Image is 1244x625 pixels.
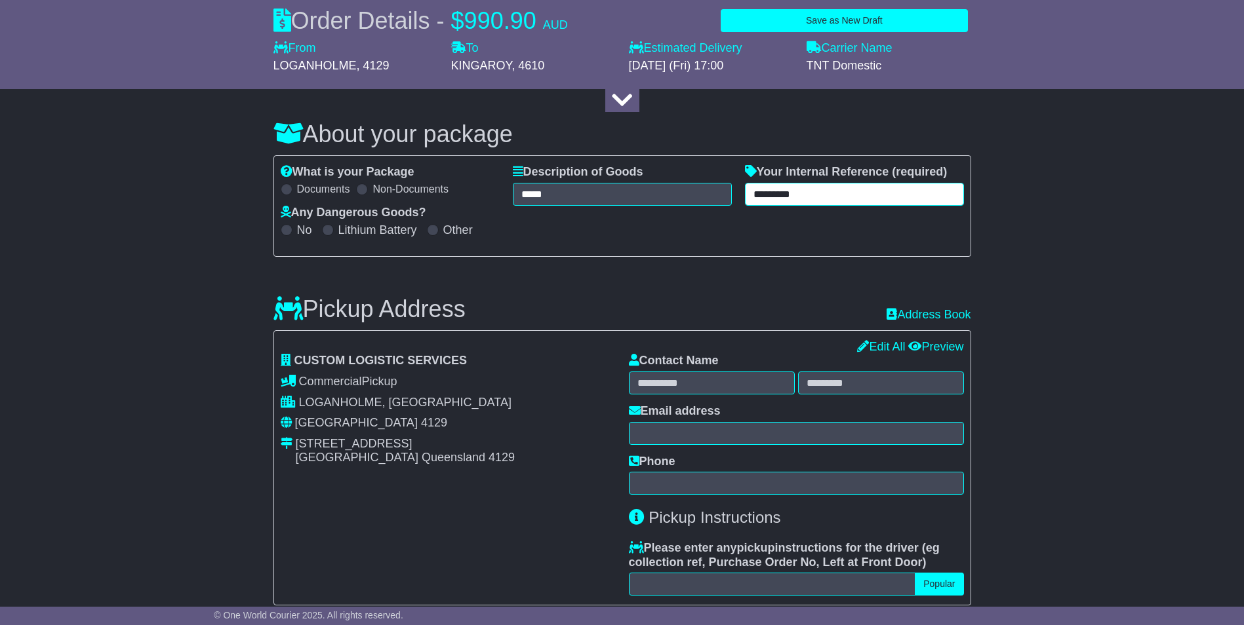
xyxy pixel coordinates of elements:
label: Other [443,223,473,238]
label: Lithium Battery [338,223,417,238]
label: Contact Name [629,354,719,368]
label: Carrier Name [807,41,893,56]
label: Email address [629,404,721,419]
div: Pickup [281,375,616,389]
span: KINGAROY [451,59,512,72]
label: No [297,223,312,238]
label: Phone [629,455,675,469]
label: Estimated Delivery [629,41,793,56]
span: , 4129 [357,59,390,72]
label: To [451,41,479,56]
a: Address Book [887,308,971,322]
label: Your Internal Reference (required) [745,165,948,180]
span: LOGANHOLME, [GEOGRAPHIC_DATA] [299,396,512,409]
div: Order Details - [273,7,568,35]
div: TNT Domestic [807,59,971,73]
span: CUSTOM LOGISTIC SERVICES [294,354,467,367]
span: 4129 [421,416,447,429]
div: [STREET_ADDRESS] [296,437,515,451]
span: Pickup Instructions [649,508,780,526]
label: Documents [297,183,350,195]
span: © One World Courier 2025. All rights reserved. [214,610,403,620]
span: eg collection ref, Purchase Order No, Left at Front Door [629,541,940,569]
label: What is your Package [281,165,414,180]
label: Please enter any instructions for the driver ( ) [629,541,964,569]
h3: About your package [273,121,971,147]
a: Preview [908,340,963,353]
span: LOGANHOLME [273,59,357,72]
span: 990.90 [464,7,536,34]
label: Description of Goods [513,165,643,180]
span: [GEOGRAPHIC_DATA] [295,416,418,429]
span: $ [451,7,464,34]
label: Any Dangerous Goods? [281,206,426,220]
a: Edit All [857,340,905,353]
span: pickup [737,541,775,554]
span: Commercial [299,375,362,388]
span: AUD [543,18,568,31]
div: [GEOGRAPHIC_DATA] Queensland 4129 [296,451,515,465]
h3: Pickup Address [273,296,466,322]
div: [DATE] (Fri) 17:00 [629,59,793,73]
label: From [273,41,316,56]
button: Save as New Draft [721,9,967,32]
label: Non-Documents [372,183,449,195]
span: , 4610 [512,59,544,72]
button: Popular [915,573,963,596]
